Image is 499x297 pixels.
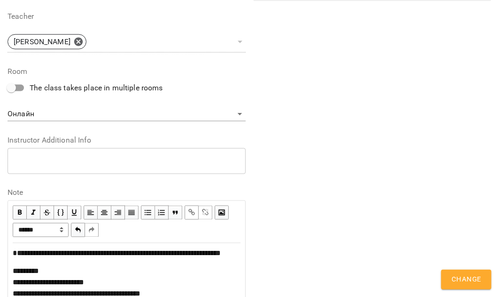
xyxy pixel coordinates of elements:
[54,206,68,220] button: Monospace
[155,206,169,220] button: OL
[452,273,481,286] span: Change
[8,32,246,53] div: [PERSON_NAME]
[84,206,98,220] button: Align Left
[8,68,246,75] label: Room
[8,189,246,197] label: Note
[14,36,70,48] p: [PERSON_NAME]
[30,82,163,94] span: The class takes place in multiple rooms
[441,270,491,289] button: Change
[68,206,81,220] button: Underline
[27,206,40,220] button: Italic
[185,206,199,220] button: Link
[85,223,99,237] button: Redo
[169,206,182,220] button: Blockquote
[71,223,85,237] button: Undo
[8,34,86,49] div: [PERSON_NAME]
[8,136,246,144] label: Instructor Additional Info
[111,206,125,220] button: Align Right
[199,206,212,220] button: Remove Link
[13,223,69,237] select: Block type
[8,13,246,20] label: Teacher
[125,206,139,220] button: Align Justify
[98,206,111,220] button: Align Center
[13,206,27,220] button: Bold
[215,206,229,220] button: Image
[40,206,54,220] button: Strikethrough
[8,107,246,122] div: Онлайн
[13,223,69,237] span: Normal
[141,206,155,220] button: UL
